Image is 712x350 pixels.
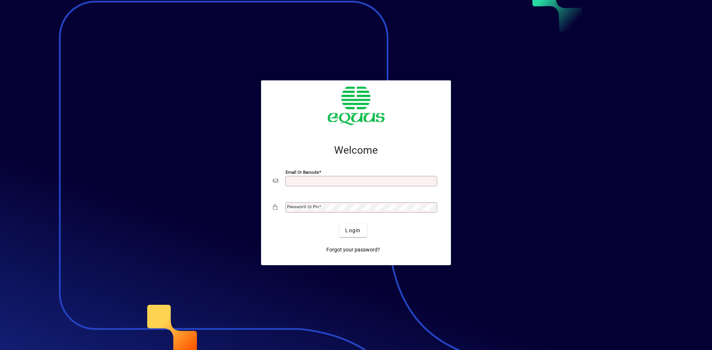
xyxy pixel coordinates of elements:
span: Login [345,227,360,234]
mat-label: Password or Pin [287,204,319,209]
a: Forgot your password? [323,243,383,256]
mat-label: Email or Barcode [286,170,319,175]
h2: Welcome [273,144,439,157]
span: Forgot your password? [326,246,380,254]
button: Login [339,224,366,237]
